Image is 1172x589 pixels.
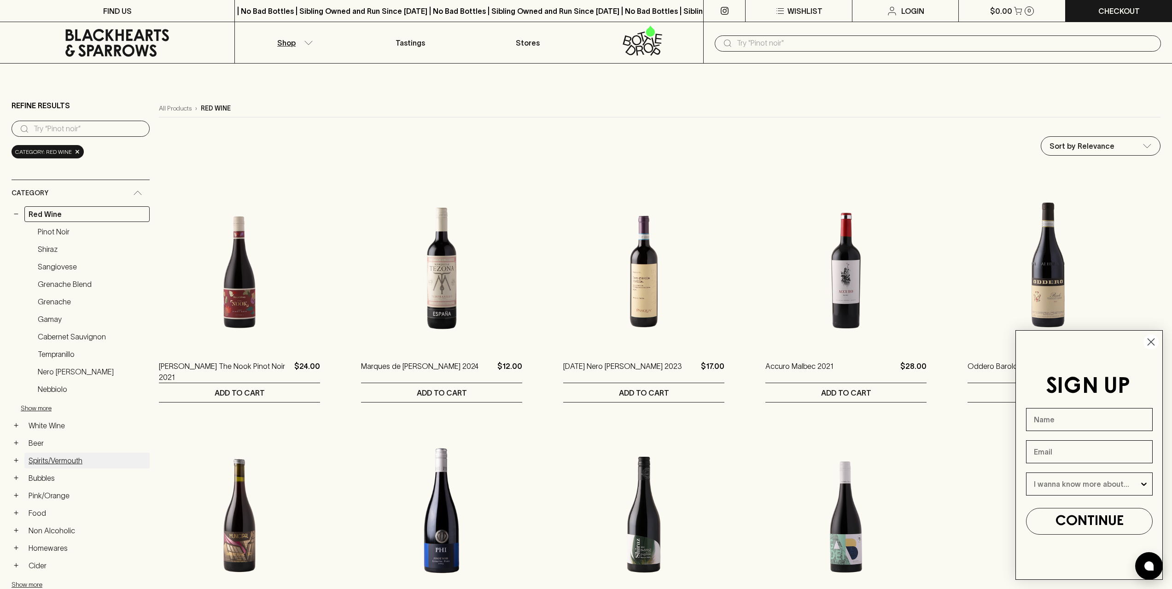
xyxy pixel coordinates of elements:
[1143,334,1159,350] button: Close dialog
[24,418,150,433] a: White Wine
[12,456,21,465] button: +
[15,147,72,157] span: Category: red wine
[1050,140,1114,152] p: Sort by Relevance
[159,383,320,402] button: ADD TO CART
[12,473,21,483] button: +
[24,505,150,521] a: Food
[34,381,150,397] a: Nebbiolo
[563,186,724,347] img: Pasqua Nero d'Avola 2023
[1139,473,1149,495] button: Show Options
[12,508,21,518] button: +
[765,383,927,402] button: ADD TO CART
[21,399,141,418] button: Show more
[1046,376,1130,397] span: SIGN UP
[1027,8,1031,13] p: 0
[1026,408,1153,431] input: Name
[821,387,871,398] p: ADD TO CART
[361,361,478,383] a: Marques de [PERSON_NAME] 2024
[765,361,834,383] a: Accuro Malbec 2021
[1098,6,1140,17] p: Checkout
[990,6,1012,17] p: $0.00
[24,453,150,468] a: Spirits/Vermouth
[12,438,21,448] button: +
[34,241,150,257] a: Shiraz
[195,104,197,113] p: ›
[12,187,48,199] span: Category
[497,361,522,383] p: $12.00
[1026,440,1153,463] input: Email
[24,540,150,556] a: Homewares
[361,383,522,402] button: ADD TO CART
[34,364,150,379] a: Nero [PERSON_NAME]
[159,361,291,383] a: [PERSON_NAME] The Nook Pinot Noir 2021
[563,383,724,402] button: ADD TO CART
[34,311,150,327] a: Gamay
[563,361,682,383] a: [DATE] Nero [PERSON_NAME] 2023
[24,558,150,573] a: Cider
[352,22,469,63] a: Tastings
[765,186,927,347] img: Accuro Malbec 2021
[900,361,927,383] p: $28.00
[34,259,150,274] a: Sangiovese
[12,561,21,570] button: +
[159,186,320,347] img: Buller The Nook Pinot Noir 2021
[215,387,265,398] p: ADD TO CART
[1034,473,1139,495] input: I wanna know more about...
[737,36,1154,51] input: Try "Pinot noir"
[968,361,1066,383] a: Oddero Barolo Classico 2017
[75,147,80,157] span: ×
[103,6,132,17] p: FIND US
[24,470,150,486] a: Bubbles
[34,122,142,136] input: Try “Pinot noir”
[1026,508,1153,535] button: CONTINUE
[12,100,70,111] p: Refine Results
[34,276,150,292] a: Grenache Blend
[1144,561,1154,571] img: bubble-icon
[24,488,150,503] a: Pink/Orange
[12,421,21,430] button: +
[34,346,150,362] a: Tempranillo
[12,543,21,553] button: +
[1006,321,1172,589] div: FLYOUT Form
[159,104,192,113] a: All Products
[787,6,822,17] p: Wishlist
[24,206,150,222] a: Red Wine
[34,329,150,344] a: Cabernet Sauvignon
[901,6,924,17] p: Login
[619,387,669,398] p: ADD TO CART
[24,435,150,451] a: Beer
[12,491,21,500] button: +
[34,294,150,309] a: Grenache
[201,104,231,113] p: red wine
[417,387,467,398] p: ADD TO CART
[12,180,150,206] div: Category
[277,37,296,48] p: Shop
[12,210,21,219] button: −
[235,22,352,63] button: Shop
[516,37,540,48] p: Stores
[24,523,150,538] a: Non Alcoholic
[1041,137,1160,155] div: Sort by Relevance
[701,361,724,383] p: $17.00
[469,22,586,63] a: Stores
[361,186,522,347] img: Marques de Tezona Tempranillo 2024
[34,224,150,239] a: Pinot Noir
[12,526,21,535] button: +
[294,361,320,383] p: $24.00
[968,383,1129,402] button: ADD TO CART
[396,37,425,48] p: Tastings
[968,186,1129,347] img: Oddero Barolo Classico 2017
